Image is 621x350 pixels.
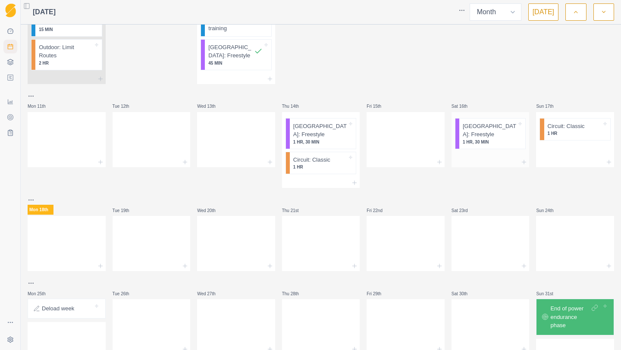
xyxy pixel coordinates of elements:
[39,60,93,66] p: 2 HR
[293,122,347,139] p: [GEOGRAPHIC_DATA]: Freestyle
[367,291,392,297] p: Fri 29th
[282,103,308,109] p: Thu 14th
[367,103,392,109] p: Fri 15th
[539,118,611,141] div: Circuit: Classic1 HR
[28,291,53,297] p: Mon 25th
[197,291,223,297] p: Wed 27th
[113,103,138,109] p: Tue 12th
[201,39,272,70] div: [GEOGRAPHIC_DATA]: Freestyle45 MIN
[452,103,477,109] p: Sat 16th
[367,207,392,214] p: Fri 22nd
[463,139,517,145] p: 1 HR, 30 MIN
[452,291,477,297] p: Sat 30th
[28,205,53,215] p: Mon 18th
[528,3,558,21] button: [DATE]
[31,14,102,37] div: I's, Y's, T's15 MIN
[536,299,614,335] div: End of power endurance phase
[282,207,308,214] p: Thu 21st
[28,103,53,109] p: Mon 11th
[293,156,330,164] p: Circuit: Classic
[39,26,93,33] p: 15 MIN
[208,43,254,60] p: [GEOGRAPHIC_DATA]: Freestyle
[33,7,56,17] span: [DATE]
[536,207,562,214] p: Sun 24th
[113,291,138,297] p: Tue 26th
[293,164,347,170] p: 1 HR
[282,291,308,297] p: Thu 28th
[3,3,17,17] a: Logo
[39,43,93,60] p: Outdoor: Limit Routes
[5,3,16,18] img: Logo
[113,207,138,214] p: Tue 19th
[463,122,517,139] p: [GEOGRAPHIC_DATA]: Freestyle
[3,333,17,347] button: Settings
[293,139,347,145] p: 1 HR, 30 MIN
[536,291,562,297] p: Sun 31st
[536,103,562,109] p: Sun 17th
[285,118,357,149] div: [GEOGRAPHIC_DATA]: Freestyle1 HR, 30 MIN
[42,304,74,313] p: Deload week
[548,122,585,131] p: Circuit: Classic
[197,103,223,109] p: Wed 13th
[285,152,357,175] div: Circuit: Classic1 HR
[548,130,602,137] p: 1 HR
[452,207,477,214] p: Sat 23rd
[31,39,102,70] div: Outdoor: Limit Routes2 HR
[28,299,106,319] div: Deload week
[197,207,223,214] p: Wed 20th
[208,60,262,66] p: 45 MIN
[455,118,526,149] div: [GEOGRAPHIC_DATA]: Freestyle1 HR, 30 MIN
[550,304,590,330] p: End of power endurance phase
